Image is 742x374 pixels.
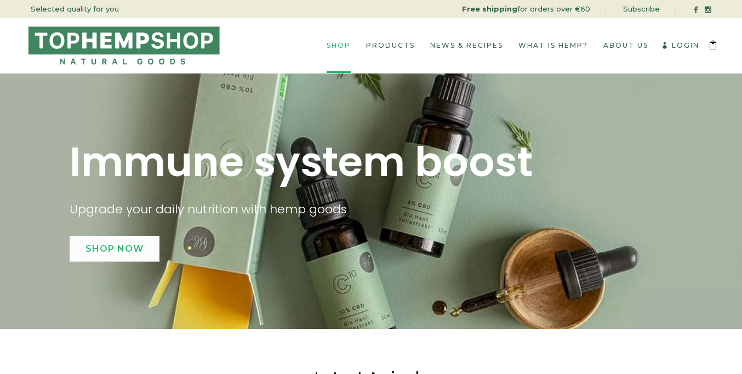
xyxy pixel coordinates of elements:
span: Upgrade your daily nutrition with hemp goods [70,201,347,218]
span: Shop [327,41,351,49]
span: About Us [603,41,648,49]
a: Subscribe [623,4,660,13]
span: What is Hemp? [518,41,588,49]
a: Shop [319,18,358,73]
a: What is Hemp? [511,18,596,73]
a: Shop Now [70,236,159,262]
a: About Us [596,18,656,73]
a: Products [358,18,423,73]
a: for orders over €60 [462,4,590,13]
span: Products [366,41,415,49]
strong: Free shipping [462,4,517,13]
a: Login [661,41,699,49]
span: News & Recipes [430,41,503,49]
a: News & Recipes [423,18,511,73]
span: Immune system boost [70,133,533,190]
